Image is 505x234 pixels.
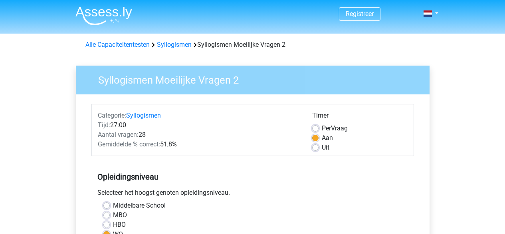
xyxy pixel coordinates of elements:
[98,140,160,148] span: Gemiddelde % correct:
[113,220,126,230] label: HBO
[113,210,127,220] label: MBO
[92,130,306,140] div: 28
[126,112,161,119] a: Syllogismen
[92,140,306,149] div: 51,8%
[312,111,408,124] div: Timer
[98,131,139,138] span: Aantal vragen:
[322,133,333,143] label: Aan
[97,169,408,185] h5: Opleidingsniveau
[322,124,331,132] span: Per
[92,120,306,130] div: 27:00
[89,71,424,86] h3: Syllogismen Moeilijke Vragen 2
[346,10,374,18] a: Registreer
[322,124,348,133] label: Vraag
[157,41,192,48] a: Syllogismen
[82,40,423,50] div: Syllogismen Moeilijke Vragen 2
[113,201,166,210] label: Middelbare School
[98,112,126,119] span: Categorie:
[75,6,132,25] img: Assessly
[98,121,110,129] span: Tijd:
[85,41,150,48] a: Alle Capaciteitentesten
[91,188,414,201] div: Selecteer het hoogst genoten opleidingsniveau.
[322,143,329,152] label: Uit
